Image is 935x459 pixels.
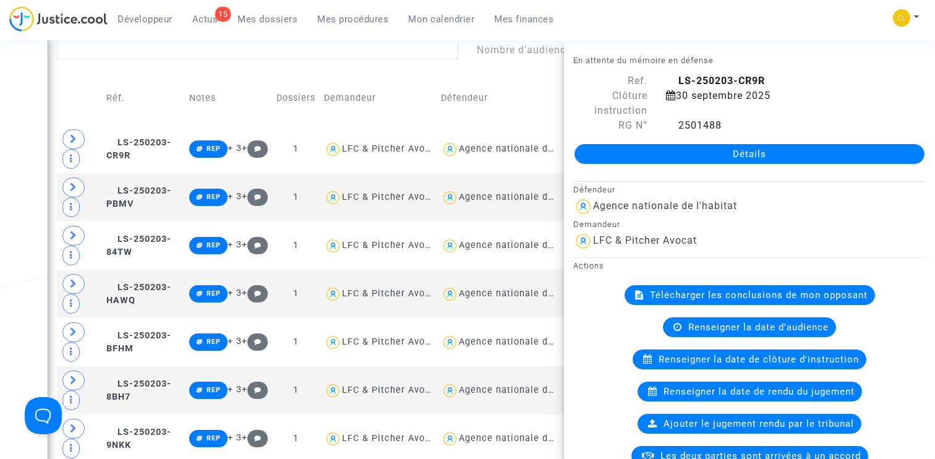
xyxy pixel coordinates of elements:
[324,382,342,400] img: icon-user.svg
[342,433,440,444] div: LFC & Pitcher Avocat
[272,221,320,270] td: 1
[228,288,242,298] span: + 3
[228,432,242,443] span: + 3
[106,379,171,403] span: LS-250203-8BH7
[408,14,474,25] span: Mon calendrier
[272,173,320,221] td: 1
[317,14,388,25] span: Mes procédures
[108,10,182,28] a: Développeur
[441,333,459,351] img: icon-user.svg
[228,336,242,346] span: + 3
[441,285,459,303] img: icon-user.svg
[459,144,595,154] div: Agence nationale de l'habitat
[650,290,868,301] span: Télécharger les conclusions de mon opposant
[398,10,484,28] a: Mon calendrier
[272,72,320,125] td: Dossiers
[207,338,221,346] span: REP
[477,44,577,56] span: Nombre d'audiences
[459,192,595,202] div: Agence nationale de l'habitat
[102,72,186,125] td: Réf.
[893,9,910,27] img: f0b917ab549025eb3af43f3c4438ad5d
[272,318,320,366] td: 1
[666,119,722,131] span: 2501488
[664,386,855,397] span: Renseigner la date de rendu du jugement
[237,14,297,25] span: Mes dossiers
[324,285,342,303] img: icon-user.svg
[320,72,437,125] td: Demandeur
[573,56,714,65] small: En attente du mémoire en défense
[342,192,440,202] div: LFC & Pitcher Avocat
[574,144,924,164] a: Détails
[441,430,459,448] img: icon-user.svg
[207,386,221,394] span: REP
[573,185,615,194] small: Défendeur
[564,118,657,133] div: RG N°
[441,140,459,158] img: icon-user.svg
[228,10,307,28] a: Mes dossiers
[678,75,765,87] b: LS-250203-CR9R
[573,231,593,251] img: icon-user.svg
[242,239,268,250] span: +
[242,384,268,395] span: +
[342,240,440,251] div: LFC & Pitcher Avocat
[441,382,459,400] img: icon-user.svg
[342,144,440,154] div: LFC & Pitcher Avocat
[207,241,221,249] span: REP
[242,336,268,346] span: +
[494,14,553,25] span: Mes finances
[664,418,854,429] span: Ajouter le jugement rendu par le tribunal
[106,330,171,354] span: LS-250203-BFHM
[307,10,398,28] a: Mes procédures
[228,384,242,395] span: + 3
[106,282,171,306] span: LS-250203-HAWQ
[441,237,459,255] img: icon-user.svg
[9,6,108,32] img: jc-logo.svg
[228,191,242,202] span: + 3
[459,385,595,395] div: Agence nationale de l'habitat
[657,88,904,118] div: 30 septembre 2025
[207,290,221,298] span: REP
[688,322,829,333] span: Renseigner la date d'audience
[207,193,221,201] span: REP
[560,72,678,125] td: Tribunal
[228,239,242,250] span: + 3
[659,354,859,365] span: Renseigner la date de clôture d'instruction
[459,240,595,251] div: Agence nationale de l'habitat
[242,191,268,202] span: +
[185,72,272,125] td: Notes
[593,200,737,212] div: Agence nationale de l'habitat
[573,197,593,217] img: icon-user.svg
[459,433,595,444] div: Agence nationale de l'habitat
[106,137,171,161] span: LS-250203-CR9R
[228,143,242,153] span: + 3
[272,125,320,173] td: 1
[207,145,221,153] span: REP
[342,337,440,347] div: LFC & Pitcher Avocat
[182,10,228,28] a: 15Actus
[342,288,440,299] div: LFC & Pitcher Avocat
[459,288,595,299] div: Agence nationale de l'habitat
[564,74,657,88] div: Ref.
[324,140,342,158] img: icon-user.svg
[324,237,342,255] img: icon-user.svg
[573,220,620,229] small: Demandeur
[272,366,320,414] td: 1
[272,270,320,318] td: 1
[207,434,221,442] span: REP
[324,333,342,351] img: icon-user.svg
[573,261,604,270] small: Actions
[106,427,171,451] span: LS-250203-9NKK
[593,234,697,246] div: LFC & Pitcher Avocat
[437,72,560,125] td: Défendeur
[459,337,595,347] div: Agence nationale de l'habitat
[215,7,231,22] div: 15
[192,14,218,25] span: Actus
[242,143,268,153] span: +
[324,189,342,207] img: icon-user.svg
[242,432,268,443] span: +
[106,186,171,210] span: LS-250203-PBMV
[117,14,173,25] span: Développeur
[25,397,62,434] iframe: Help Scout Beacon - Open
[106,234,171,258] span: LS-250203-84TW
[564,88,657,118] div: Clôture instruction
